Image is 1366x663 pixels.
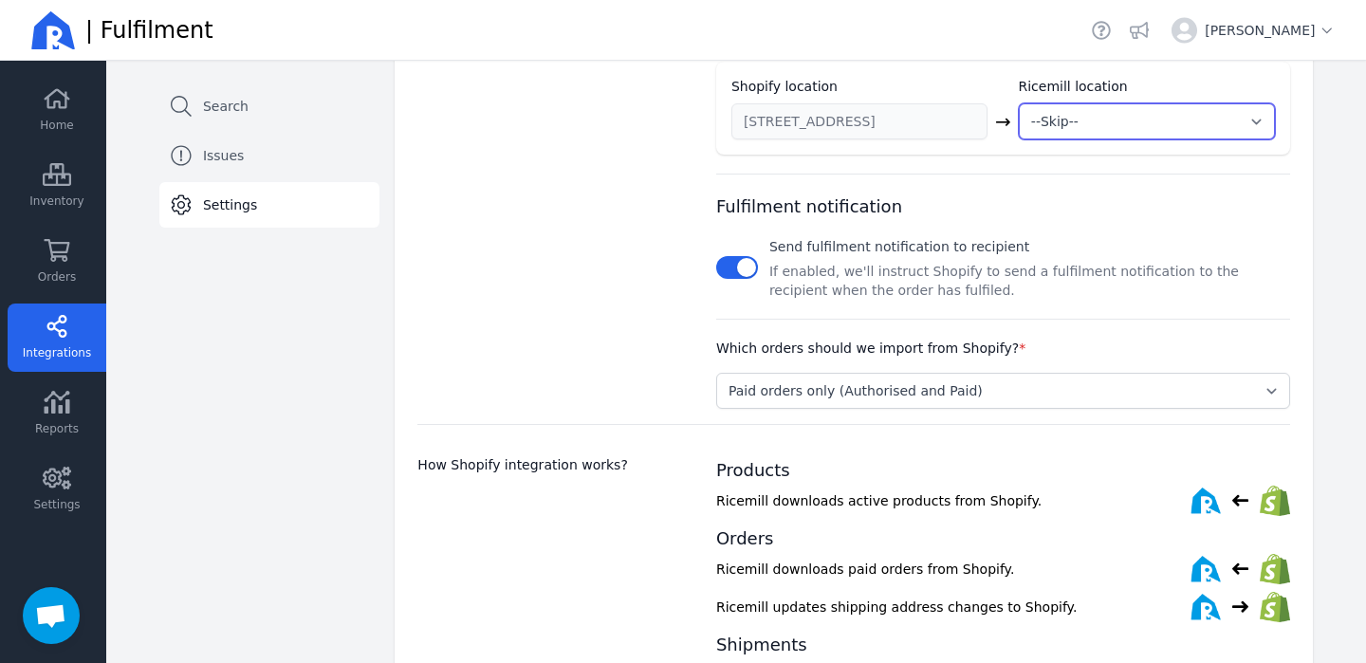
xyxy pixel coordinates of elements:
span: Ricemill downloads active products from Shopify. [716,491,1098,510]
img: Ricemill Logo [30,8,76,53]
span: Orders [38,269,76,285]
p: Which orders should we import from Shopify? [716,339,1025,358]
h2: Fulfilment notification [716,193,902,220]
span: | Fulfilment [85,15,213,46]
span: [PERSON_NAME] [1205,21,1336,40]
span: Home [40,118,73,133]
a: Helpdesk [1088,17,1115,44]
span: Send fulfilment notification to recipient [769,239,1029,254]
span: Settings [33,497,80,512]
h2: Orders [716,527,1290,550]
span: Ricemill updates shipping address changes to Shopify. [716,598,1098,617]
span: Integrations [23,345,91,360]
span: Search [203,97,249,116]
span: Inventory [29,193,83,209]
span: Issues [203,146,245,165]
span: Ricemill downloads paid orders from Shopify. [716,560,1098,579]
a: Search [159,83,379,129]
h3: How Shopify integration works? [417,455,693,474]
input: e.g. My Warehouse [732,104,987,138]
div: → [995,108,1011,135]
div: fulfilment notification [716,175,1290,300]
a: Issues [159,133,379,178]
div: Open chat [23,587,80,644]
p: If enabled, we'll instruct Shopify to send a fulfilment notification to the recipient when the or... [769,262,1290,300]
a: Settings [159,182,379,228]
span: Reports [35,421,79,436]
h3: Shopify location [731,77,838,96]
div: Order download [716,320,1290,409]
h3: Ricemill location [1018,77,1275,96]
h2: Shipments [716,634,1290,656]
span: Settings [203,195,257,214]
h2: Products [716,459,1290,482]
button: [PERSON_NAME] [1164,9,1343,51]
